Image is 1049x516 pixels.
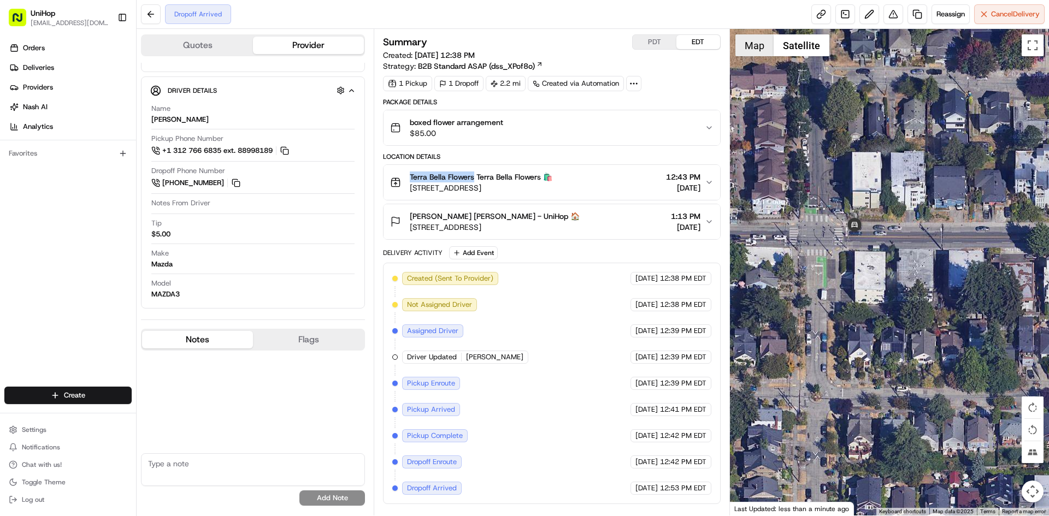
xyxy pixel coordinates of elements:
[31,19,109,27] button: [EMAIL_ADDRESS][DOMAIN_NAME]
[31,8,55,19] button: UniHop
[162,178,224,188] span: [PHONE_NUMBER]
[383,76,432,91] div: 1 Pickup
[418,61,543,72] a: B2B Standard ASAP (dss_XPof8o)
[11,44,199,61] p: Welcome 👋
[4,118,136,135] a: Analytics
[932,4,970,24] button: Reassign
[730,502,854,515] div: Last Updated: less than a minute ago
[22,443,60,452] span: Notifications
[151,134,223,144] span: Pickup Phone Number
[4,145,132,162] div: Favorites
[151,104,170,114] span: Name
[407,457,457,467] span: Dropoff Enroute
[671,211,700,222] span: 1:13 PM
[449,246,498,259] button: Add Event
[879,508,926,515] button: Keyboard shortcuts
[23,63,54,73] span: Deliveries
[991,9,1040,19] span: Cancel Delivery
[635,457,658,467] span: [DATE]
[434,76,484,91] div: 1 Dropoff
[407,274,493,283] span: Created (Sent To Provider)
[151,166,225,176] span: Dropoff Phone Number
[22,460,62,469] span: Chat with us!
[666,171,700,182] span: 12:43 PM
[407,326,458,336] span: Assigned Driver
[77,185,132,193] a: Powered byPylon
[1022,481,1044,502] button: Map camera controls
[103,158,175,169] span: API Documentation
[660,274,706,283] span: 12:38 PM EDT
[4,457,132,472] button: Chat with us!
[1022,396,1044,418] button: Rotate map clockwise
[4,387,132,404] button: Create
[528,76,624,91] a: Created via Automation
[151,198,210,208] span: Notes From Driver
[410,117,503,128] span: boxed flower arrangement
[23,102,48,112] span: Nash AI
[22,425,46,434] span: Settings
[151,259,173,269] div: Mazda
[733,501,769,515] a: Open this area in Google Maps (opens a new window)
[383,61,543,72] div: Strategy:
[151,229,170,239] div: $5.00
[635,300,658,310] span: [DATE]
[64,390,85,400] span: Create
[1022,34,1044,56] button: Toggle fullscreen view
[410,171,552,182] span: Terra Bella Flowers Terra Bella Flowers 🛍️
[1022,419,1044,441] button: Rotate map counterclockwise
[666,182,700,193] span: [DATE]
[410,128,503,139] span: $85.00
[635,431,658,441] span: [DATE]
[383,98,720,106] div: Package Details
[151,115,209,124] div: [PERSON_NAME]
[936,9,965,19] span: Reassign
[407,378,455,388] span: Pickup Enroute
[418,61,535,72] span: B2B Standard ASAP (dss_XPof8o)
[151,218,162,228] span: Tip
[486,76,526,91] div: 2.2 mi
[407,483,457,493] span: Dropoff Arrived
[28,70,180,82] input: Clear
[4,39,136,57] a: Orders
[735,34,774,56] button: Show street map
[635,326,658,336] span: [DATE]
[22,478,66,487] span: Toggle Theme
[37,115,138,124] div: We're available if you need us!
[4,59,136,76] a: Deliveries
[410,222,580,233] span: [STREET_ADDRESS]
[635,405,658,414] span: [DATE]
[974,4,1045,24] button: CancelDelivery
[733,501,769,515] img: Google
[4,492,132,507] button: Log out
[22,158,84,169] span: Knowledge Base
[660,431,706,441] span: 12:42 PM EDT
[37,104,179,115] div: Start new chat
[635,483,658,493] span: [DATE]
[4,4,113,31] button: UniHop[EMAIL_ADDRESS][DOMAIN_NAME]
[407,405,455,414] span: Pickup Arrived
[383,152,720,161] div: Location Details
[151,289,180,299] div: MAZDA3
[253,331,364,348] button: Flags
[933,508,974,514] span: Map data ©2025
[384,110,720,145] button: boxed flower arrangement$85.00
[23,122,53,132] span: Analytics
[7,154,88,174] a: 📗Knowledge Base
[383,37,427,47] h3: Summary
[151,177,242,189] button: [PHONE_NUMBER]
[410,182,552,193] span: [STREET_ADDRESS]
[633,35,676,49] button: PDT
[4,475,132,490] button: Toggle Theme
[671,222,700,233] span: [DATE]
[162,146,273,156] span: +1 312 766 6835 ext. 88998189
[384,165,720,200] button: Terra Bella Flowers Terra Bella Flowers 🛍️[STREET_ADDRESS]12:43 PM[DATE]
[660,300,706,310] span: 12:38 PM EDT
[415,50,475,60] span: [DATE] 12:38 PM
[11,104,31,124] img: 1736555255976-a54dd68f-1ca7-489b-9aae-adbdc363a1c4
[383,50,475,61] span: Created:
[1002,508,1046,514] a: Report a map error
[1022,441,1044,463] button: Tilt map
